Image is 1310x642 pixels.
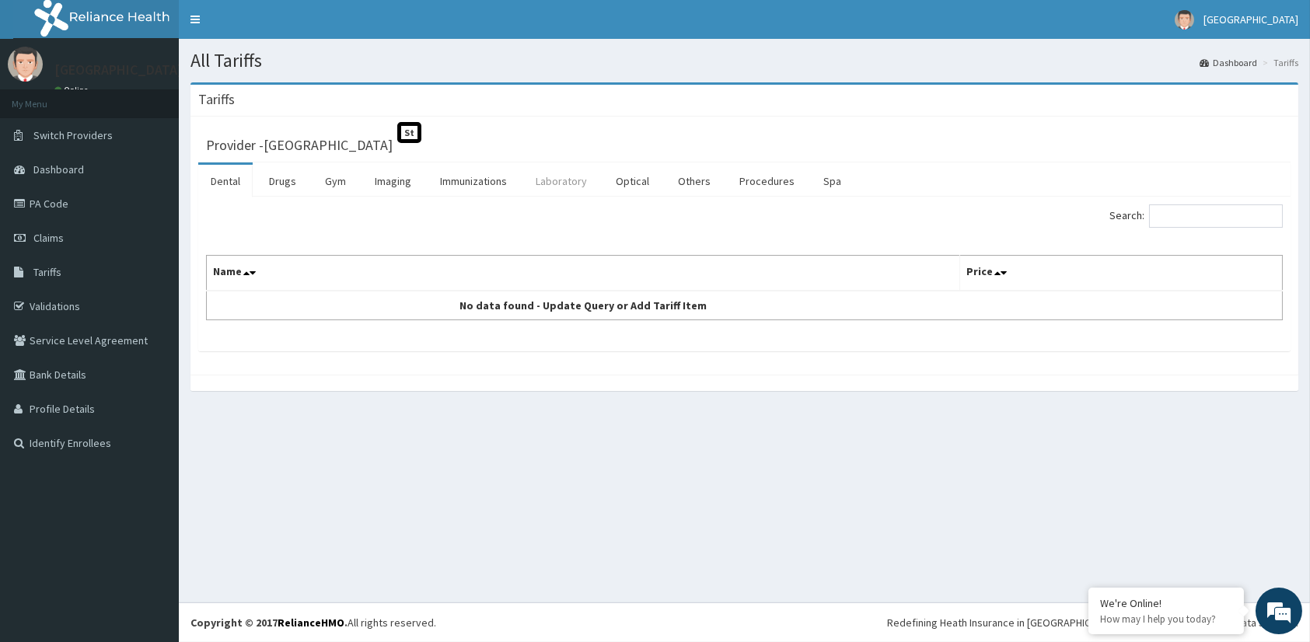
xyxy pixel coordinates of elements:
[362,165,424,197] a: Imaging
[727,165,807,197] a: Procedures
[207,291,960,320] td: No data found - Update Query or Add Tariff Item
[33,231,64,245] span: Claims
[1100,596,1232,610] div: We're Online!
[887,615,1298,630] div: Redefining Heath Insurance in [GEOGRAPHIC_DATA] using Telemedicine and Data Science!
[665,165,723,197] a: Others
[33,162,84,176] span: Dashboard
[1200,56,1257,69] a: Dashboard
[1175,10,1194,30] img: User Image
[1109,204,1283,228] label: Search:
[1259,56,1298,69] li: Tariffs
[1100,612,1232,626] p: How may I help you today?
[33,128,113,142] span: Switch Providers
[198,92,235,106] h3: Tariffs
[1149,204,1283,228] input: Search:
[257,165,309,197] a: Drugs
[54,85,92,96] a: Online
[54,63,183,77] p: [GEOGRAPHIC_DATA]
[33,265,61,279] span: Tariffs
[8,47,43,82] img: User Image
[207,256,960,291] th: Name
[397,122,421,143] span: St
[523,165,599,197] a: Laboratory
[313,165,358,197] a: Gym
[811,165,854,197] a: Spa
[1203,12,1298,26] span: [GEOGRAPHIC_DATA]
[278,616,344,630] a: RelianceHMO
[179,602,1310,642] footer: All rights reserved.
[190,616,348,630] strong: Copyright © 2017 .
[428,165,519,197] a: Immunizations
[198,165,253,197] a: Dental
[206,138,393,152] h3: Provider - [GEOGRAPHIC_DATA]
[959,256,1282,291] th: Price
[603,165,662,197] a: Optical
[190,51,1298,71] h1: All Tariffs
